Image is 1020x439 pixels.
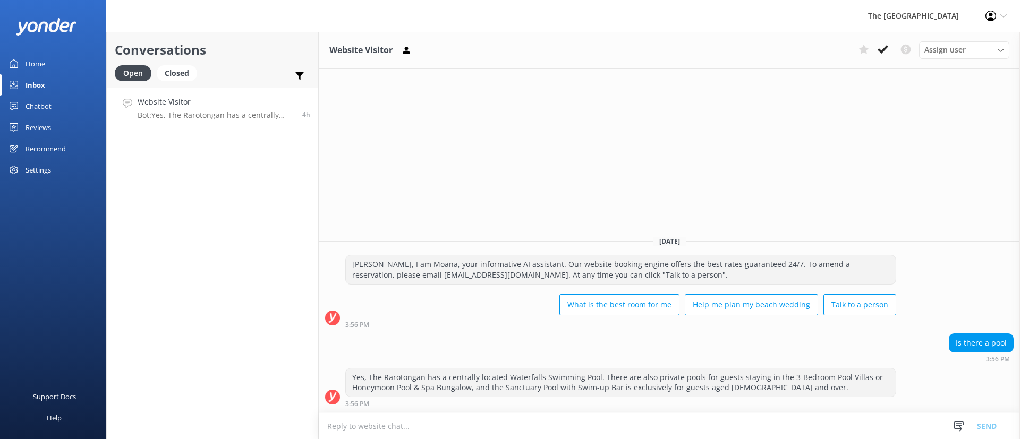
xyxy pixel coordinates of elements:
button: What is the best room for me [559,294,679,315]
div: Oct 04 2025 03:56pm (UTC -10:00) Pacific/Honolulu [345,321,896,328]
h3: Website Visitor [329,44,393,57]
div: [PERSON_NAME], I am Moana, your informative AI assistant. Our website booking engine offers the b... [346,255,896,283]
span: Oct 04 2025 03:56pm (UTC -10:00) Pacific/Honolulu [302,110,310,119]
span: Assign user [924,44,966,56]
h4: Website Visitor [138,96,294,108]
strong: 3:56 PM [986,356,1010,363]
div: Assign User [919,41,1009,58]
img: yonder-white-logo.png [16,18,77,36]
span: [DATE] [653,237,686,246]
div: Settings [25,159,51,180]
div: Recommend [25,138,66,159]
strong: 3:56 PM [345,401,369,407]
a: Closed [157,67,202,79]
div: Inbox [25,74,45,96]
div: Yes, The Rarotongan has a centrally located Waterfalls Swimming Pool. There are also private pool... [346,368,896,397]
p: Bot: Yes, The Rarotongan has a centrally located Waterfalls Swimming Pool. There are also private... [138,110,294,120]
div: Reviews [25,117,51,138]
div: Help [47,407,62,428]
strong: 3:56 PM [345,322,369,328]
div: Is there a pool [949,334,1013,352]
div: Open [115,65,151,81]
div: Support Docs [33,386,76,407]
h2: Conversations [115,40,310,60]
button: Talk to a person [823,294,896,315]
a: Open [115,67,157,79]
div: Oct 04 2025 03:56pm (UTC -10:00) Pacific/Honolulu [949,355,1014,363]
button: Help me plan my beach wedding [685,294,818,315]
div: Home [25,53,45,74]
div: Closed [157,65,197,81]
div: Chatbot [25,96,52,117]
a: Website VisitorBot:Yes, The Rarotongan has a centrally located Waterfalls Swimming Pool. There ar... [107,88,318,127]
div: Oct 04 2025 03:56pm (UTC -10:00) Pacific/Honolulu [345,400,896,407]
